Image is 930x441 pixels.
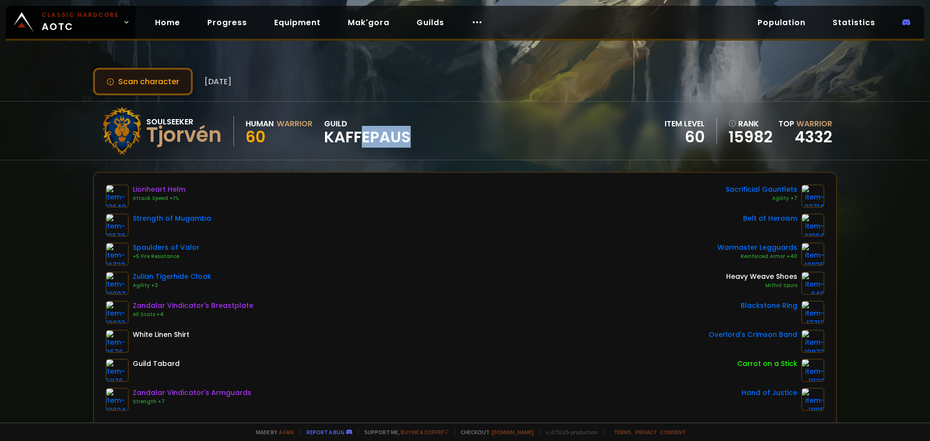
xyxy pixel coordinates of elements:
a: Progress [200,13,255,32]
span: Support me, [358,428,449,436]
div: Strength of Mugamba [133,213,211,224]
div: Strength +7 [133,398,251,406]
div: All Stats +4 [133,311,253,319]
div: White Linen Shirt [133,330,189,340]
div: Agility +7 [726,195,797,202]
div: Carrot on a Stick [737,359,797,369]
img: item-2576 [106,330,129,353]
div: Tjorvén [146,128,222,142]
div: Zulian Tigerhide Cloak [133,272,211,282]
span: [DATE] [204,76,232,88]
div: Warrior [277,118,312,130]
a: Consent [660,428,686,436]
div: Guild Tabard [133,359,180,369]
a: Population [750,13,813,32]
a: Home [147,13,188,32]
span: Warrior [796,118,832,129]
img: item-11122 [801,359,824,382]
img: item-11815 [801,388,824,411]
a: 15982 [728,130,773,144]
a: Privacy [635,428,656,436]
div: Blackstone Ring [741,301,797,311]
a: Guilds [409,13,452,32]
a: Statistics [825,13,883,32]
div: 60 [665,130,705,144]
div: Zandalar Vindicator's Breastplate [133,301,253,311]
img: item-12640 [106,184,129,208]
div: Attack Speed +1% [133,195,186,202]
div: rank [728,118,773,130]
a: Buy me a coffee [401,428,449,436]
img: item-19907 [106,272,129,295]
span: v. d752d5 - production [540,428,598,436]
span: 60 [246,126,265,148]
div: item level [665,118,705,130]
div: Sacrificial Gauntlets [726,184,797,195]
a: Classic HardcoreAOTC [6,6,136,39]
div: Warmaster Legguards [717,243,797,253]
img: item-19822 [106,301,129,324]
div: Reinforced Armor +40 [717,253,797,260]
img: item-12935 [801,243,824,266]
div: Top [778,118,832,130]
a: Terms [614,428,632,436]
div: Zandalar Vindicator's Armguards [133,388,251,398]
span: Made by [250,428,294,436]
div: Soulseeker [146,116,222,128]
span: AOTC [42,11,119,34]
a: Equipment [266,13,328,32]
img: item-22714 [801,184,824,208]
a: Report a bug [307,428,344,436]
img: item-16733 [106,243,129,266]
img: item-19576 [106,213,129,237]
span: Kaffepaus [324,130,411,144]
a: [DOMAIN_NAME] [492,428,534,436]
div: guild [324,118,411,144]
button: Scan character [93,68,193,95]
img: item-19873 [801,330,824,353]
div: Heavy Weave Shoes [726,272,797,282]
div: +5 Fire Resistance [133,253,200,260]
div: Hand of Justice [742,388,797,398]
div: Belt of Heroism [743,213,797,224]
div: Lionheart Helm [133,184,186,195]
div: Agility +3 [133,282,211,289]
a: a fan [279,428,294,436]
a: 4332 [795,126,832,148]
img: item-17713 [801,301,824,324]
img: item-19824 [106,388,129,411]
img: item-5976 [106,359,129,382]
img: item-840 [801,272,824,295]
small: Classic Hardcore [42,11,119,19]
span: Checkout [454,428,534,436]
div: Spaulders of Valor [133,243,200,253]
div: Mithril Spurs [726,282,797,289]
div: Overlord's Crimson Band [709,330,797,340]
div: Human [246,118,274,130]
img: item-21994 [801,213,824,237]
a: Mak'gora [340,13,397,32]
